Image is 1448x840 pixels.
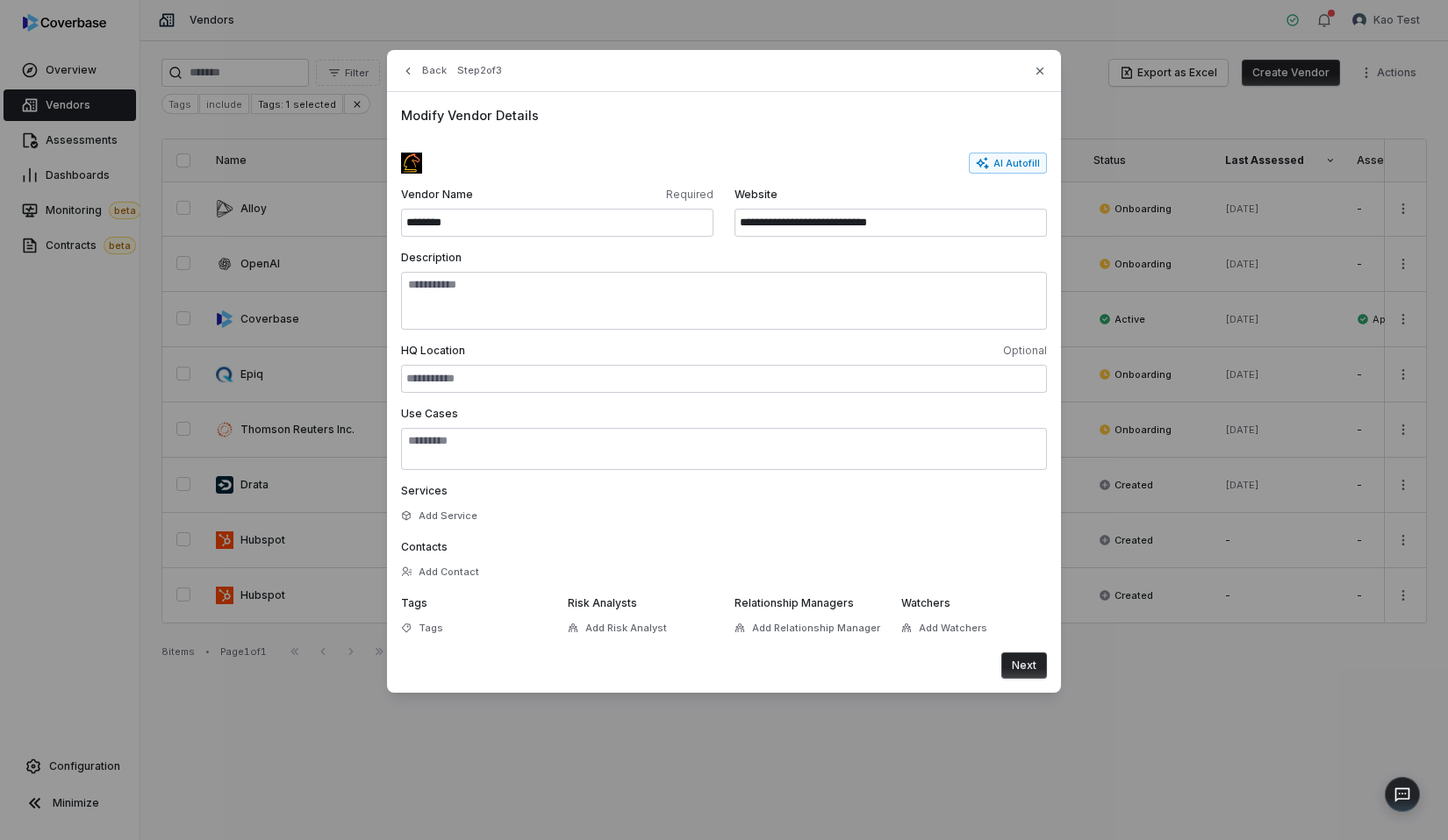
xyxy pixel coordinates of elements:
[401,106,1047,125] span: Modify Vendor Details
[401,484,448,497] span: Services
[735,596,854,609] span: Relationship Managers
[585,622,667,635] span: Add Risk Analyst
[1001,652,1047,679] button: Next
[396,55,452,87] button: Back
[457,64,502,77] span: Step 2 of 3
[901,596,950,609] span: Watchers
[561,188,713,202] span: Required
[401,407,458,420] span: Use Cases
[401,596,427,609] span: Tags
[419,622,443,635] span: Tags
[401,251,462,264] span: Description
[568,596,637,609] span: Risk Analysts
[896,612,993,644] button: Add Watchers
[396,500,483,531] button: Add Service
[728,344,1047,358] span: Optional
[396,556,484,587] button: Add Contact
[752,622,880,635] span: Add Relationship Manager
[735,188,1047,202] span: Website
[401,540,448,553] span: Contacts
[969,153,1047,174] button: AI Autofill
[401,344,720,358] span: HQ Location
[401,188,554,202] span: Vendor Name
